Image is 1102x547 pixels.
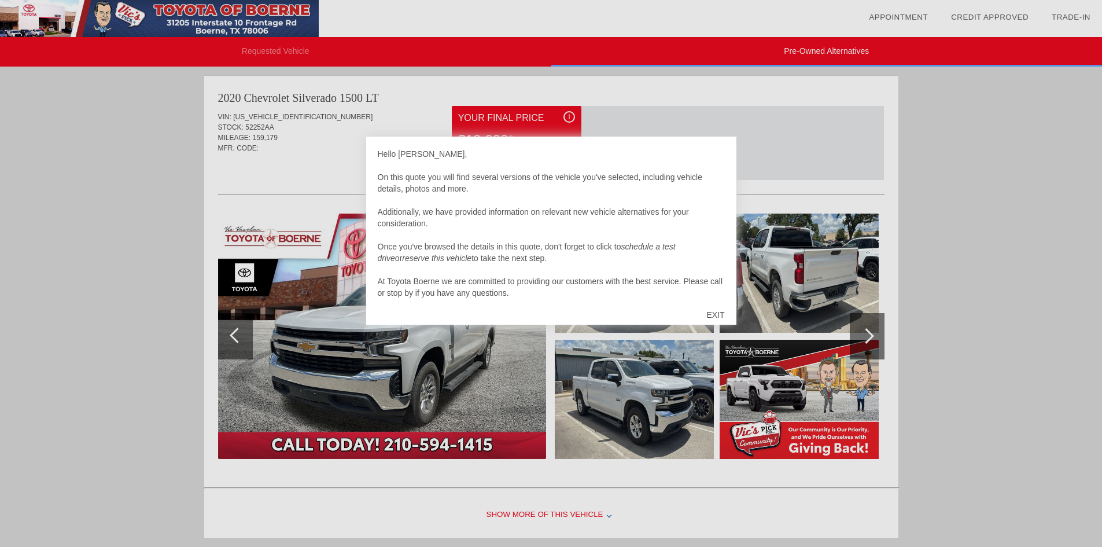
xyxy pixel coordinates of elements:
[695,298,736,332] div: EXIT
[869,13,928,21] a: Appointment
[402,254,471,263] em: reserve this vehicle
[378,242,676,263] em: schedule a test drive
[1052,13,1090,21] a: Trade-In
[951,13,1029,21] a: Credit Approved
[378,148,725,299] div: Hello [PERSON_NAME], On this quote you will find several versions of the vehicle you've selected,...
